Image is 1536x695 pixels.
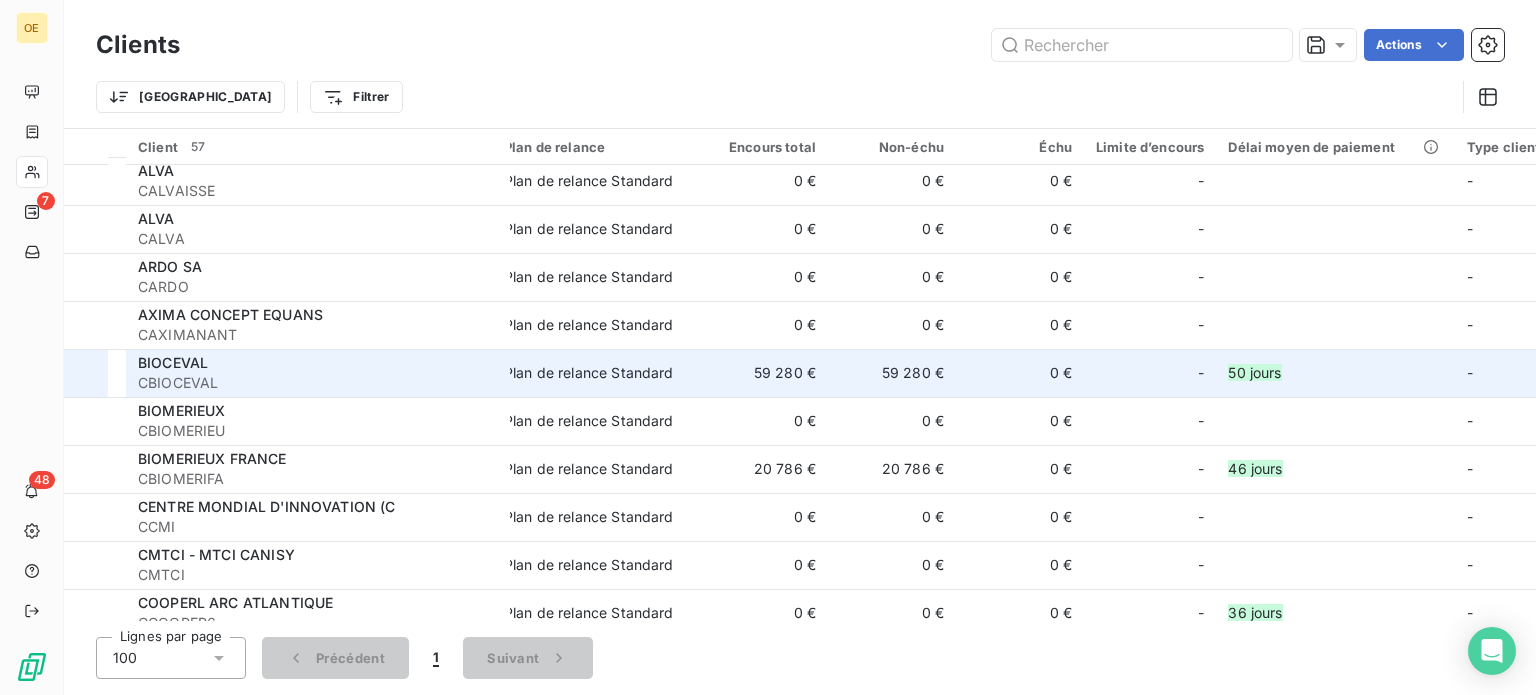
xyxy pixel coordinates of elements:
div: Plan de relance Standard [504,459,674,479]
td: 0 € [700,157,828,205]
td: 20 786 € [828,445,956,493]
span: - [1198,459,1204,479]
td: 0 € [700,541,828,589]
span: - [1467,172,1473,189]
div: Plan de relance Standard [504,171,674,191]
span: CARDO [138,277,498,297]
div: Plan de relance Standard [504,555,674,575]
td: 59 280 € [700,349,828,397]
span: CCMI [138,517,498,537]
td: 59 280 € [828,349,956,397]
span: BIOCEVAL [138,354,208,371]
td: 0 € [700,397,828,445]
td: 0 € [828,253,956,301]
div: Plan de relance Standard [504,267,674,287]
div: Plan de relance Standard [504,219,674,239]
button: Actions [1364,29,1464,61]
span: 46 jours [1228,460,1282,477]
button: [GEOGRAPHIC_DATA] [96,81,285,113]
span: - [1198,219,1204,239]
div: Plan de relance Standard [504,363,674,383]
span: CMTCI [138,565,498,585]
span: 36 jours [1228,604,1282,621]
td: 0 € [956,301,1084,349]
span: - [1467,220,1473,237]
td: 0 € [956,541,1084,589]
td: 0 € [956,493,1084,541]
span: CALVAISSE [138,181,498,201]
span: BIOMERIEUX [138,402,226,419]
td: 0 € [956,349,1084,397]
button: Précédent [262,637,409,679]
span: - [1467,268,1473,285]
button: Suivant [463,637,593,679]
span: ALVA [138,162,175,179]
td: 0 € [828,397,956,445]
span: - [1467,508,1473,525]
span: - [1198,315,1204,335]
td: 0 € [828,541,956,589]
span: ARDO SA [138,258,202,275]
span: - [1467,556,1473,573]
span: CAXIMANANT [138,325,498,345]
div: Encours total [712,139,816,155]
div: Plan de relance Standard [504,603,674,623]
td: 0 € [956,397,1084,445]
td: 0 € [828,205,956,253]
span: - [1198,267,1204,287]
div: Plan de relance Standard [504,507,674,527]
td: 0 € [700,205,828,253]
td: 0 € [956,253,1084,301]
span: - [1198,555,1204,575]
span: 57 [186,138,210,156]
span: ALVA [138,210,175,227]
span: - [1467,604,1473,621]
td: 0 € [828,493,956,541]
td: 0 € [700,253,828,301]
input: Rechercher [992,29,1292,61]
span: 7 [37,192,55,210]
span: CENTRE MONDIAL D'INNOVATION (C [138,498,396,515]
div: Plan de relance Standard [504,411,674,431]
span: 48 [29,471,55,489]
span: - [1198,411,1204,431]
span: CCOOPER6 [138,613,498,633]
span: CBIOMERIEU [138,421,498,441]
span: - [1467,460,1473,477]
td: 0 € [828,157,956,205]
div: Délai moyen de paiement [1228,139,1442,155]
button: Filtrer [310,81,402,113]
span: - [1198,363,1204,383]
span: - [1198,507,1204,527]
td: 0 € [828,301,956,349]
td: 20 786 € [700,445,828,493]
td: 0 € [956,205,1084,253]
span: 1 [433,649,439,667]
span: AXIMA CONCEPT EQUANS [138,306,323,323]
div: Échu [968,139,1072,155]
span: Client [138,139,178,155]
span: - [1198,171,1204,191]
span: COOPERL ARC ATLANTIQUE [138,594,333,611]
span: 50 jours [1228,364,1281,381]
td: 0 € [700,589,828,637]
td: 0 € [700,493,828,541]
td: 0 € [700,301,828,349]
div: Non-échu [840,139,944,155]
div: Limite d’encours [1096,139,1204,155]
span: CBIOMERIFA [138,469,498,489]
span: - [1467,412,1473,429]
span: 100 [113,648,137,668]
div: Plan de relance [504,139,688,155]
td: 0 € [956,445,1084,493]
span: - [1198,603,1204,623]
div: Plan de relance Standard [504,315,674,335]
img: Logo LeanPay [16,651,48,683]
span: CBIOCEVAL [138,373,498,393]
h3: Clients [96,27,180,63]
td: 0 € [956,157,1084,205]
button: 1 [409,637,463,679]
span: - [1467,364,1473,381]
span: BIOMERIEUX FRANCE [138,450,287,467]
td: 0 € [828,589,956,637]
